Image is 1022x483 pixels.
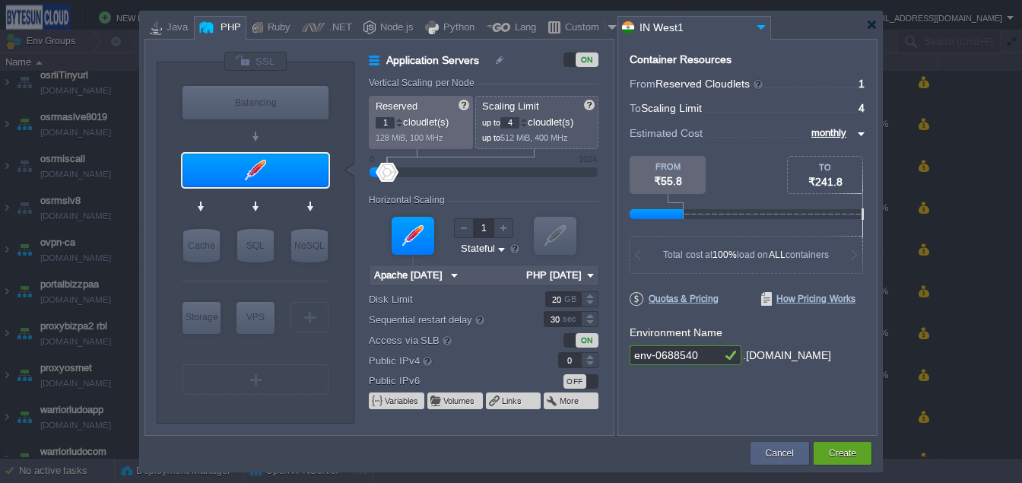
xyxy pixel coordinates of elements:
[325,17,352,40] div: .NET
[443,395,476,407] button: Volumes
[182,86,328,119] div: Load Balancer
[510,17,536,40] div: Lang
[290,302,328,332] div: Create New Layer
[655,78,764,90] span: Reserved Cloudlets
[237,229,274,262] div: SQL Databases
[482,118,500,127] span: up to
[482,100,539,112] span: Scaling Limit
[182,302,221,334] div: Storage Containers
[162,17,188,40] div: Java
[576,333,598,348] div: ON
[502,395,523,407] button: Links
[369,78,478,88] div: Vertical Scaling per Node
[370,154,374,164] div: 0
[482,113,593,129] p: cloudlet(s)
[376,133,443,142] span: 128 MiB, 100 MHz
[291,229,328,262] div: NoSQL
[385,395,420,407] button: Variables
[630,125,703,141] span: Estimated Cost
[369,195,449,205] div: Horizontal Scaling
[579,154,597,164] div: 1024
[808,176,843,188] span: ₹241.8
[563,374,586,389] div: OFF
[369,373,523,389] label: Public IPv6
[237,229,274,262] div: SQL
[369,311,523,328] label: Sequential restart delay
[761,292,855,306] span: How Pricing Works
[482,133,500,142] span: up to
[630,78,655,90] span: From
[216,17,241,40] div: PHP
[630,292,719,306] span: Quotas & Pricing
[630,326,722,338] label: Environment Name
[182,86,328,119] div: Balancing
[743,345,831,366] div: .[DOMAIN_NAME]
[369,352,523,369] label: Public IPv4
[182,302,221,332] div: Storage
[654,175,682,187] span: ₹55.8
[376,113,468,129] p: cloudlet(s)
[183,229,220,262] div: Cache
[439,17,474,40] div: Python
[766,446,794,461] button: Cancel
[376,17,414,40] div: Node.js
[630,54,732,65] div: Container Resources
[560,17,605,40] div: Custom
[829,446,856,461] button: Create
[369,332,523,348] label: Access via SLB
[376,100,417,112] span: Reserved
[500,133,568,142] span: 512 MiB, 400 MHz
[236,302,275,332] div: VPS
[630,102,641,114] span: To
[641,102,702,114] span: Scaling Limit
[182,154,328,187] div: Application Servers
[236,302,275,334] div: Elastic VPS
[263,17,290,40] div: Ruby
[369,291,523,307] label: Disk Limit
[560,395,580,407] button: More
[563,312,579,326] div: sec
[291,229,328,262] div: NoSQL Databases
[576,52,598,67] div: ON
[564,292,579,307] div: GB
[182,364,328,395] div: Create New Layer
[859,102,865,114] span: 4
[630,162,706,171] div: FROM
[859,78,865,90] span: 1
[788,163,862,172] div: TO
